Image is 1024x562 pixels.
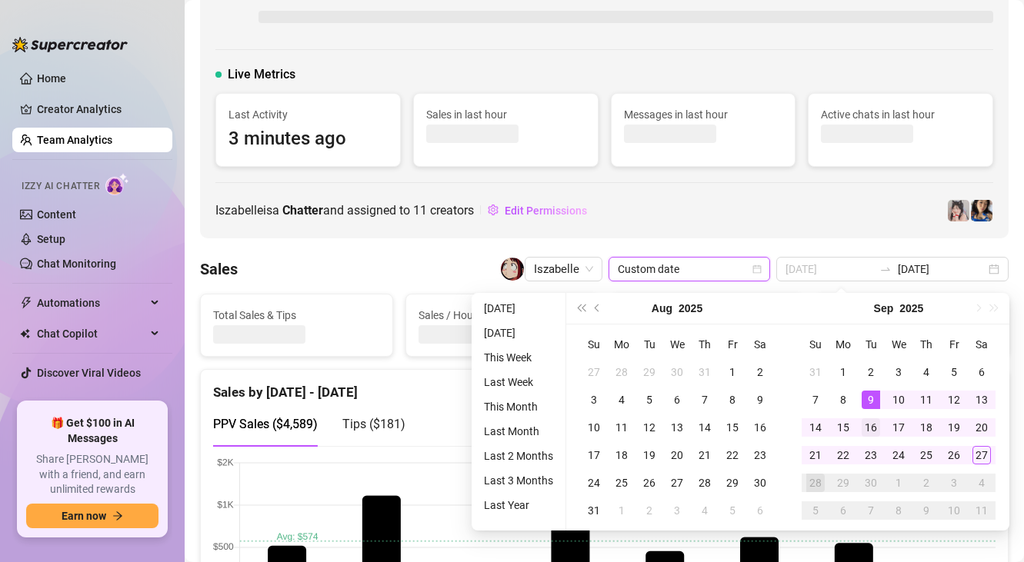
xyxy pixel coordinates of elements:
[26,504,158,528] button: Earn nowarrow-right
[580,469,608,497] td: 2025-08-24
[723,446,742,464] div: 22
[857,414,885,441] td: 2025-09-16
[501,258,524,281] img: Iszabelle
[228,106,388,123] span: Last Activity
[612,418,631,437] div: 11
[751,418,769,437] div: 16
[972,363,991,381] div: 6
[898,261,986,278] input: End date
[215,201,474,220] span: Iszabelle is a and assigned to creators
[213,370,996,403] div: Sales by [DATE] - [DATE]
[806,363,825,381] div: 31
[37,258,116,270] a: Chat Monitoring
[580,386,608,414] td: 2025-08-03
[691,414,719,441] td: 2025-08-14
[968,441,996,469] td: 2025-09-27
[20,328,30,339] img: Chat Copilot
[862,446,880,464] div: 23
[746,358,774,386] td: 2025-08-02
[857,358,885,386] td: 2025-09-02
[834,418,852,437] div: 15
[885,441,912,469] td: 2025-09-24
[37,72,66,85] a: Home
[723,474,742,492] div: 29
[487,198,588,223] button: Edit Permissions
[885,414,912,441] td: 2025-09-17
[834,391,852,409] div: 8
[857,497,885,524] td: 2025-10-07
[691,497,719,524] td: 2025-09-04
[719,469,746,497] td: 2025-08-29
[885,497,912,524] td: 2025-10-08
[857,469,885,497] td: 2025-09-30
[618,258,761,281] span: Custom date
[640,474,659,492] div: 26
[478,324,559,342] li: [DATE]
[746,469,774,497] td: 2025-08-30
[751,474,769,492] div: 30
[912,469,940,497] td: 2025-10-02
[719,414,746,441] td: 2025-08-15
[640,391,659,409] div: 5
[572,293,589,324] button: Last year (Control + left)
[663,386,691,414] td: 2025-08-06
[663,469,691,497] td: 2025-08-27
[917,363,936,381] div: 4
[899,293,923,324] button: Choose a year
[968,469,996,497] td: 2025-10-04
[62,510,106,522] span: Earn now
[806,446,825,464] div: 21
[534,258,593,281] span: Iszabelle
[478,447,559,465] li: Last 2 Months
[585,446,603,464] div: 17
[940,497,968,524] td: 2025-10-10
[228,65,295,84] span: Live Metrics
[640,446,659,464] div: 19
[917,446,936,464] div: 25
[478,397,559,416] li: This Month
[612,391,631,409] div: 4
[723,363,742,381] div: 1
[751,391,769,409] div: 9
[663,358,691,386] td: 2025-07-30
[585,363,603,381] div: 27
[580,331,608,358] th: Su
[608,358,635,386] td: 2025-07-28
[105,173,129,195] img: AI Chatter
[663,331,691,358] th: We
[972,501,991,520] div: 11
[608,497,635,524] td: 2025-09-01
[806,501,825,520] div: 5
[802,469,829,497] td: 2025-09-28
[912,386,940,414] td: 2025-09-11
[37,367,141,379] a: Discover Viral Videos
[945,501,963,520] div: 10
[585,418,603,437] div: 10
[37,233,65,245] a: Setup
[580,441,608,469] td: 2025-08-17
[751,363,769,381] div: 2
[691,386,719,414] td: 2025-08-07
[635,497,663,524] td: 2025-09-02
[719,331,746,358] th: Fr
[652,293,672,324] button: Choose a month
[889,474,908,492] div: 1
[912,441,940,469] td: 2025-09-25
[478,348,559,367] li: This Week
[635,331,663,358] th: Tu
[478,299,559,318] li: [DATE]
[635,358,663,386] td: 2025-07-29
[746,386,774,414] td: 2025-08-09
[679,293,702,324] button: Choose a year
[885,358,912,386] td: 2025-09-03
[585,391,603,409] div: 3
[786,261,873,278] input: Start date
[612,446,631,464] div: 18
[829,386,857,414] td: 2025-09-08
[862,418,880,437] div: 16
[834,474,852,492] div: 29
[342,417,405,431] span: Tips ( $181 )
[585,501,603,520] div: 31
[26,416,158,446] span: 🎁 Get $100 in AI Messages
[580,414,608,441] td: 2025-08-10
